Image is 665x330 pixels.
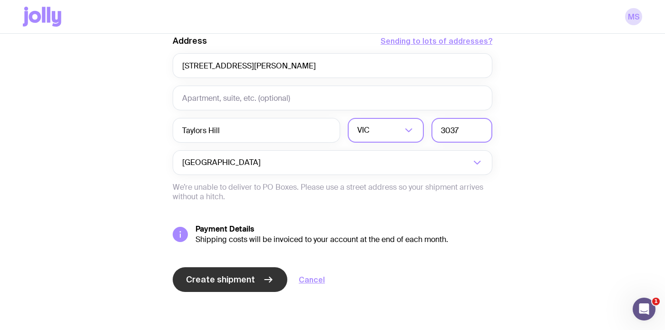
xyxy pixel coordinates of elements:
div: Search for option [348,118,424,143]
input: Street Address [173,53,492,78]
button: Sending to lots of addresses? [381,35,492,47]
label: Address [173,35,207,47]
input: Search for option [263,150,470,175]
iframe: Intercom live chat [633,298,655,320]
span: 1 [652,298,660,305]
a: Cancel [299,274,325,285]
div: Shipping costs will be invoiced to your account at the end of each month. [196,235,492,244]
span: VIC [357,118,372,143]
span: Create shipment [186,274,255,285]
div: Search for option [173,150,492,175]
a: MS [625,8,642,25]
input: Search for option [372,118,402,143]
input: Apartment, suite, etc. (optional) [173,86,492,110]
input: Suburb [173,118,340,143]
input: Postcode [431,118,492,143]
button: Create shipment [173,267,287,292]
h5: Payment Details [196,224,492,234]
p: We’re unable to deliver to PO Boxes. Please use a street address so your shipment arrives without... [173,183,492,202]
span: [GEOGRAPHIC_DATA] [182,150,263,175]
